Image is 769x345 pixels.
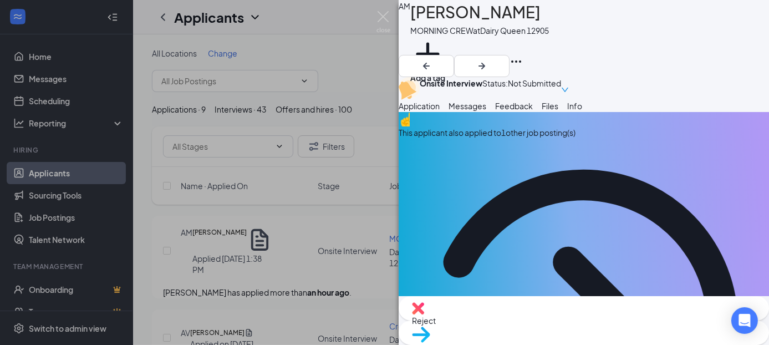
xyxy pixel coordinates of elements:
[731,307,758,334] div: Open Intercom Messenger
[399,101,440,111] span: Application
[420,59,433,73] svg: ArrowLeftNew
[542,101,558,111] span: Files
[561,78,569,101] span: down
[510,55,523,68] svg: Ellipses
[399,55,454,77] button: ArrowLeftNew
[410,24,549,37] div: MORNING CREW at Dairy Queen 12905
[475,59,488,73] svg: ArrowRight
[495,101,533,111] span: Feedback
[567,101,582,111] span: Info
[454,55,510,77] button: ArrowRight
[449,101,486,111] span: Messages
[482,77,508,100] div: Status :
[399,126,769,139] div: This applicant also applied to 1 other job posting(s)
[410,37,445,72] svg: Plus
[410,37,445,84] button: PlusAdd a tag
[420,78,482,88] b: Onsite Interview
[412,316,436,326] span: Reject
[508,77,561,100] span: Not Submitted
